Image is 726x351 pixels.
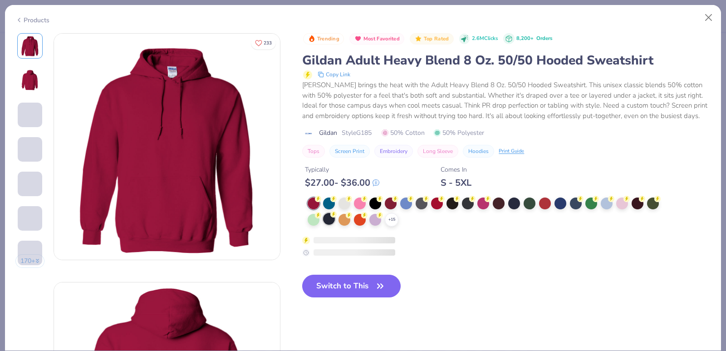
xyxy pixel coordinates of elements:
div: [PERSON_NAME] brings the heat with the Adult Heavy Blend 8 Oz. 50/50 Hooded Sweatshirt. This unis... [302,80,711,121]
img: Most Favorited sort [354,35,362,42]
img: User generated content [18,196,19,221]
div: Products [15,15,49,25]
button: Badge Button [410,33,453,45]
span: + 15 [388,217,395,223]
button: Badge Button [303,33,344,45]
div: Print Guide [499,148,524,155]
button: Hoodies [463,145,494,158]
div: 8,200+ [516,35,552,43]
button: Embroidery [374,145,413,158]
img: User generated content [18,127,19,152]
div: S - 5XL [441,177,471,188]
div: Gildan Adult Heavy Blend 8 Oz. 50/50 Hooded Sweatshirt [302,52,711,69]
img: Top Rated sort [415,35,422,42]
img: Front [19,35,41,57]
button: Switch to This [302,275,401,297]
img: brand logo [302,130,314,137]
span: Gildan [319,128,337,138]
img: User generated content [18,162,19,186]
button: Like [251,36,276,49]
span: Top Rated [424,36,449,41]
span: 50% Cotton [382,128,425,138]
span: Trending [317,36,339,41]
span: Most Favorited [363,36,400,41]
img: User generated content [18,231,19,255]
img: Back [19,69,41,91]
button: Tops [302,145,325,158]
img: User generated content [18,265,19,290]
span: 233 [264,41,272,45]
button: Screen Print [329,145,370,158]
button: copy to clipboard [315,69,353,80]
span: Orders [536,35,552,42]
div: $ 27.00 - $ 36.00 [305,177,379,188]
div: Comes In [441,165,471,174]
span: 2.6M Clicks [472,35,498,43]
img: Trending sort [308,35,315,42]
img: Front [54,34,280,260]
button: Long Sleeve [417,145,458,158]
div: Typically [305,165,379,174]
button: Badge Button [349,33,404,45]
button: 170+ [15,254,45,268]
span: Style G185 [342,128,372,138]
button: Close [700,9,717,26]
span: 50% Polyester [434,128,484,138]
